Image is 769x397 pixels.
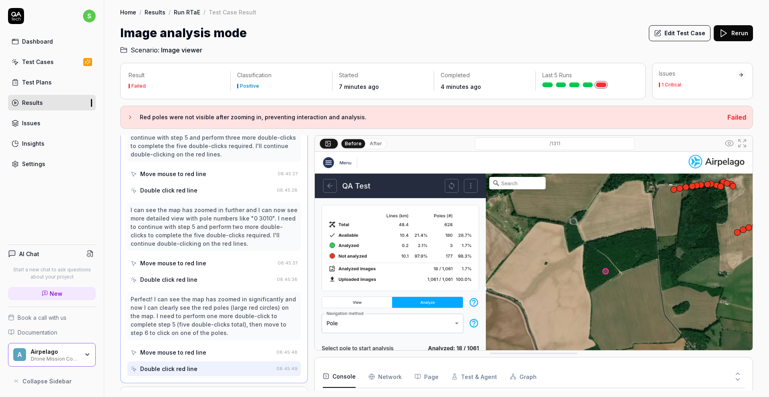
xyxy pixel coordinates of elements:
[237,71,326,79] p: Classification
[169,8,171,16] div: /
[120,24,247,42] h1: Image analysis mode
[140,348,206,357] div: Move mouse to red line
[174,8,200,16] a: Run RTaE
[209,8,256,16] div: Test Case Result
[277,277,298,282] time: 08:45:38
[278,171,298,176] time: 08:45:27
[18,328,57,337] span: Documentation
[131,84,146,88] div: Failed
[127,183,301,198] button: Double click red line08:45:28
[8,313,96,322] a: Book a call with us
[140,170,206,178] div: Move mouse to red line
[140,112,721,122] h3: Red poles were not visible after zooming in, preventing interaction and analysis.
[368,365,402,388] button: Network
[8,287,96,300] a: New
[8,136,96,151] a: Insights
[662,82,681,87] div: 1 Critical
[441,71,529,79] p: Completed
[131,206,298,248] div: I can see the map has zoomed in further and I can now see more detailed view with pole numbers li...
[129,45,159,55] span: Scenario:
[127,166,301,181] button: Move mouse to red line08:45:27
[276,349,298,355] time: 08:45:48
[8,343,96,367] button: AAirpelagoDrone Mission Control
[8,95,96,110] a: Results
[22,37,53,46] div: Dashboard
[120,8,136,16] a: Home
[127,112,721,122] button: Red poles were not visible after zooming in, preventing interaction and analysis.
[22,119,40,127] div: Issues
[140,275,197,284] div: Double click red line
[278,260,298,266] time: 08:45:37
[19,250,39,258] h4: AI Chat
[8,328,96,337] a: Documentation
[714,25,753,41] button: Rerun
[22,160,45,168] div: Settings
[510,365,537,388] button: Graph
[120,45,202,55] a: Scenario:Image viewer
[83,8,96,24] button: s
[8,115,96,131] a: Issues
[22,377,72,385] span: Collapse Sidebar
[31,348,79,355] div: Airpelago
[415,365,439,388] button: Page
[342,139,365,148] button: Before
[140,259,206,267] div: Move mouse to red line
[366,139,385,148] button: After
[451,365,497,388] button: Test & Agent
[727,113,746,121] span: Failed
[161,45,202,55] span: Image viewer
[131,295,298,337] div: Perfect! I can see the map has zoomed in significantly and now I can clearly see the red poles (l...
[277,187,298,193] time: 08:45:28
[8,373,96,389] button: Collapse Sidebar
[140,186,197,194] div: Double click red line
[18,313,66,322] span: Book a call with us
[139,8,141,16] div: /
[145,8,165,16] a: Results
[22,78,52,86] div: Test Plans
[22,58,54,66] div: Test Cases
[8,266,96,281] p: Start a new chat to ask questions about your project
[8,74,96,90] a: Test Plans
[8,34,96,49] a: Dashboard
[8,54,96,70] a: Test Cases
[22,98,43,107] div: Results
[339,71,427,79] p: Started
[339,83,379,90] time: 7 minutes ago
[83,10,96,22] span: s
[140,365,197,373] div: Double click red line
[276,366,298,371] time: 08:45:49
[127,272,301,287] button: Double click red line08:45:38
[8,156,96,172] a: Settings
[441,83,481,90] time: 4 minutes ago
[736,137,749,150] button: Open in full screen
[129,71,224,79] p: Result
[13,348,26,361] span: A
[323,365,356,388] button: Console
[50,289,62,298] span: New
[723,137,736,150] button: Show all interative elements
[127,256,301,271] button: Move mouse to red line08:45:37
[659,70,736,78] div: Issues
[649,25,711,41] button: Edit Test Case
[131,116,298,158] div: I can see the map has zoomed in further and I can now see more detailed pole numbers and red line...
[203,8,205,16] div: /
[542,71,631,79] p: Last 5 Runs
[22,139,44,148] div: Insights
[127,345,301,360] button: Move mouse to red line08:45:48
[31,355,79,361] div: Drone Mission Control
[240,84,259,88] div: Positive
[127,361,301,376] button: Double click red line08:45:49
